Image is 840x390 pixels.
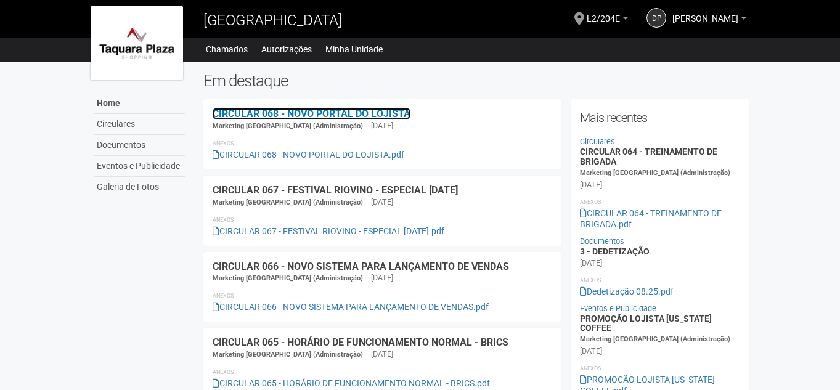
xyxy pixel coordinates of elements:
[203,71,750,90] h2: Em destaque
[261,41,312,58] a: Autorizações
[580,169,730,177] span: Marketing [GEOGRAPHIC_DATA] (Administração)
[213,378,490,388] a: CIRCULAR 065 - HORÁRIO DE FUNCIONAMENTO NORMAL - BRICS.pdf
[213,367,552,378] li: Anexos
[672,2,738,23] span: Daniele Pinheiro
[580,147,717,166] a: CIRCULAR 064 - TREINAMENTO DE BRIGADA
[213,150,404,160] a: CIRCULAR 068 - NOVO PORTAL DO LOJISTA.pdf
[94,93,185,114] a: Home
[587,15,628,25] a: L2/204E
[580,346,602,357] div: [DATE]
[213,184,458,196] a: CIRCULAR 067 - FESTIVAL RIOVINO - ESPECIAL [DATE]
[94,135,185,156] a: Documentos
[646,8,666,28] a: DP
[580,197,741,208] li: Anexos
[371,197,393,208] div: [DATE]
[371,272,393,283] div: [DATE]
[580,314,712,333] a: PROMOÇÃO LOJISTA [US_STATE] COFFEE
[94,156,185,177] a: Eventos e Publicidade
[580,304,656,313] a: Eventos e Publicidade
[206,41,248,58] a: Chamados
[213,198,363,206] span: Marketing [GEOGRAPHIC_DATA] (Administração)
[325,41,383,58] a: Minha Unidade
[580,137,615,146] a: Circulares
[213,214,552,225] li: Anexos
[580,363,741,374] li: Anexos
[580,237,624,246] a: Documentos
[213,351,363,359] span: Marketing [GEOGRAPHIC_DATA] (Administração)
[672,15,746,25] a: [PERSON_NAME]
[213,108,410,120] a: CIRCULAR 068 - NOVO PORTAL DO LOJISTA
[94,177,185,197] a: Galeria de Fotos
[213,226,444,236] a: CIRCULAR 067 - FESTIVAL RIOVINO - ESPECIAL [DATE].pdf
[91,6,183,80] img: logo.jpg
[580,286,674,296] a: Dedetização 08.25.pdf
[213,274,363,282] span: Marketing [GEOGRAPHIC_DATA] (Administração)
[94,114,185,135] a: Circulares
[580,258,602,269] div: [DATE]
[587,2,620,23] span: L2/204E
[580,208,722,229] a: CIRCULAR 064 - TREINAMENTO DE BRIGADA.pdf
[213,138,552,149] li: Anexos
[580,335,730,343] span: Marketing [GEOGRAPHIC_DATA] (Administração)
[213,290,552,301] li: Anexos
[580,246,650,256] a: 3 - DEDETIZAÇÃO
[580,179,602,190] div: [DATE]
[371,120,393,131] div: [DATE]
[213,122,363,130] span: Marketing [GEOGRAPHIC_DATA] (Administração)
[580,275,741,286] li: Anexos
[213,336,508,348] a: CIRCULAR 065 - HORÁRIO DE FUNCIONAMENTO NORMAL - BRICS
[213,302,489,312] a: CIRCULAR 066 - NOVO SISTEMA PARA LANÇAMENTO DE VENDAS.pdf
[203,12,342,29] span: [GEOGRAPHIC_DATA]
[371,349,393,360] div: [DATE]
[580,108,741,127] h2: Mais recentes
[213,261,509,272] a: CIRCULAR 066 - NOVO SISTEMA PARA LANÇAMENTO DE VENDAS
